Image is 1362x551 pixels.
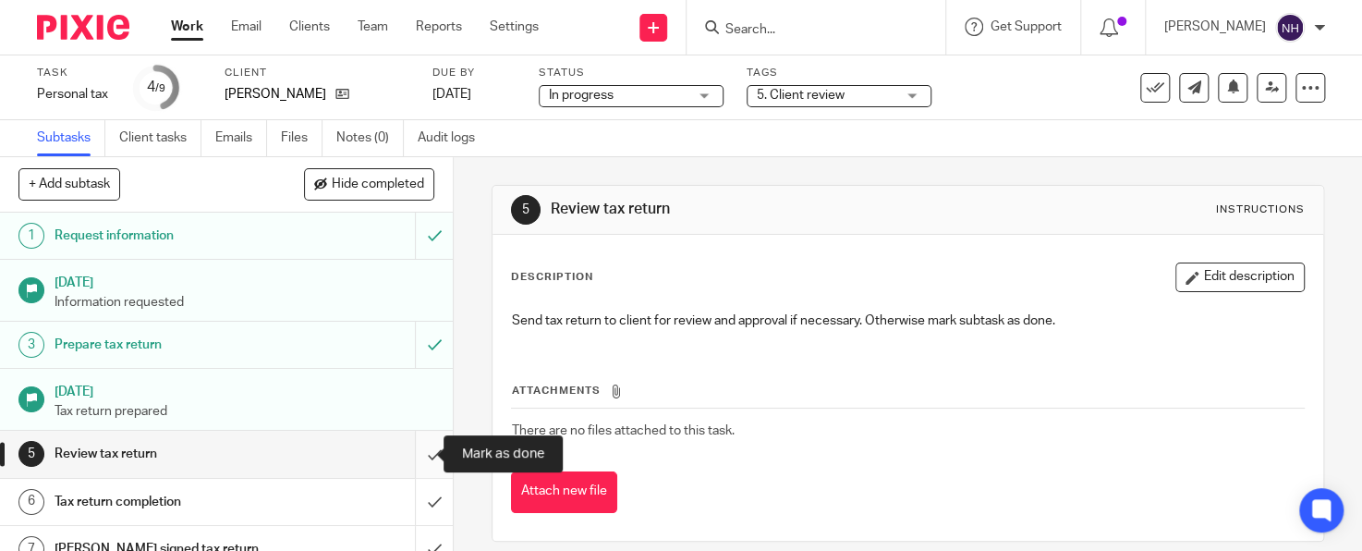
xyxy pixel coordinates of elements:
h1: [DATE] [55,269,435,292]
a: Clients [289,18,330,36]
a: Emails [215,120,267,156]
label: Tags [747,66,931,80]
h1: Tax return completion [55,488,283,516]
p: Send tax return to client for review and approval if necessary. Otherwise mark subtask as done. [512,312,1304,330]
p: Tax return prepared [55,402,435,421]
label: Status [539,66,724,80]
button: Attach new file [511,471,617,513]
h1: Prepare tax return [55,331,283,359]
button: Hide completed [304,168,434,200]
h1: Review tax return [55,440,283,468]
h1: Review tax return [551,200,947,219]
div: Personal tax [37,85,111,104]
div: Instructions [1216,202,1305,217]
button: + Add subtask [18,168,120,200]
span: Hide completed [332,178,424,192]
label: Task [37,66,111,80]
div: 6 [18,489,44,515]
input: Search [724,22,890,39]
a: Team [358,18,388,36]
label: Due by [432,66,516,80]
a: Work [171,18,203,36]
div: 5 [18,441,44,467]
h1: Request information [55,222,283,250]
img: Pixie [37,15,129,40]
a: Files [281,120,322,156]
a: Notes (0) [336,120,404,156]
small: /9 [155,83,165,93]
span: 5. Client review [757,89,845,102]
a: Subtasks [37,120,105,156]
div: 1 [18,223,44,249]
span: [DATE] [432,88,471,101]
a: Settings [490,18,539,36]
p: [PERSON_NAME] [1164,18,1266,36]
h1: [DATE] [55,378,435,401]
p: [PERSON_NAME] [225,85,326,104]
div: 4 [147,77,165,98]
a: Client tasks [119,120,201,156]
div: 5 [511,195,541,225]
label: Client [225,66,409,80]
a: Audit logs [418,120,489,156]
button: Edit description [1175,263,1305,292]
span: In progress [549,89,614,102]
a: Reports [416,18,462,36]
span: Attachments [512,386,601,396]
img: svg%3E [1275,13,1305,43]
div: 3 [18,332,44,358]
p: Information requested [55,293,435,312]
a: Email [231,18,261,36]
span: Get Support [991,20,1062,33]
p: Description [511,270,593,285]
span: There are no files attached to this task. [512,424,735,437]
